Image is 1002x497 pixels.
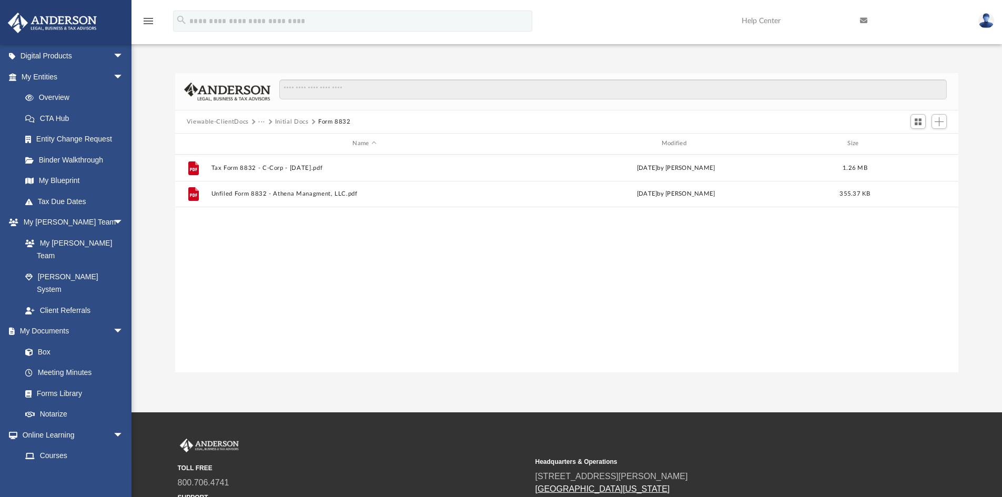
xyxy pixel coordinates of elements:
a: Courses [15,445,134,466]
span: arrow_drop_down [113,424,134,446]
a: Overview [15,87,139,108]
div: grid [175,155,959,372]
a: My [PERSON_NAME] Team [15,232,129,266]
div: Modified [522,139,829,148]
div: [DATE] by [PERSON_NAME] [522,189,829,199]
div: id [180,139,206,148]
a: My Entitiesarrow_drop_down [7,66,139,87]
div: Name [210,139,518,148]
img: Anderson Advisors Platinum Portal [5,13,100,33]
span: 1.26 MB [843,165,867,170]
span: arrow_drop_down [113,66,134,88]
button: ··· [258,117,265,127]
div: id [880,139,954,148]
button: Form 8832 [318,117,351,127]
input: Search files and folders [279,79,947,99]
a: [GEOGRAPHIC_DATA][US_STATE] [535,484,670,493]
i: search [176,14,187,26]
img: User Pic [978,13,994,28]
a: Box [15,341,129,362]
a: Forms Library [15,383,129,404]
button: Tax Form 8832 - C-Corp - [DATE].pdf [211,165,518,171]
a: Digital Productsarrow_drop_down [7,46,139,67]
small: TOLL FREE [178,463,528,473]
small: Headquarters & Operations [535,457,886,466]
a: menu [142,20,155,27]
span: [DATE] [636,165,657,170]
span: arrow_drop_down [113,321,134,342]
a: Binder Walkthrough [15,149,139,170]
button: Add [932,114,947,129]
a: 800.706.4741 [178,478,229,487]
a: Tax Due Dates [15,191,139,212]
div: by [PERSON_NAME] [522,163,829,173]
span: arrow_drop_down [113,212,134,234]
img: Anderson Advisors Platinum Portal [178,439,241,452]
a: CTA Hub [15,108,139,129]
a: Notarize [15,404,134,425]
a: [PERSON_NAME] System [15,266,134,300]
button: Viewable-ClientDocs [187,117,249,127]
a: My Blueprint [15,170,134,191]
span: 355.37 KB [839,191,870,197]
a: [STREET_ADDRESS][PERSON_NAME] [535,472,688,481]
a: My Documentsarrow_drop_down [7,321,134,342]
button: Unfiled Form 8832 - Athena Managment, LLC.pdf [211,190,518,197]
a: Online Learningarrow_drop_down [7,424,134,445]
span: arrow_drop_down [113,46,134,67]
a: Entity Change Request [15,129,139,150]
button: Initial Docs [275,117,309,127]
a: Meeting Minutes [15,362,134,383]
a: Client Referrals [15,300,134,321]
div: Size [834,139,876,148]
i: menu [142,15,155,27]
a: My [PERSON_NAME] Teamarrow_drop_down [7,212,134,233]
button: Switch to Grid View [910,114,926,129]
